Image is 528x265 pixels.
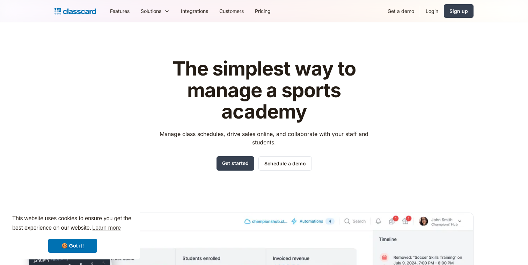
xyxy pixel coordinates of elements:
a: Customers [214,3,249,19]
h1: The simplest way to manage a sports academy [153,58,375,123]
div: Sign up [449,7,468,15]
div: Solutions [135,3,175,19]
div: cookieconsent [6,208,140,259]
a: Sign up [444,4,474,18]
a: home [54,6,96,16]
a: Integrations [175,3,214,19]
a: Pricing [249,3,276,19]
a: learn more about cookies [91,223,122,233]
a: Features [104,3,135,19]
a: Get started [217,156,254,171]
a: dismiss cookie message [48,239,97,253]
div: Solutions [141,7,161,15]
a: Get a demo [382,3,420,19]
p: Manage class schedules, drive sales online, and collaborate with your staff and students. [153,130,375,146]
a: Schedule a demo [258,156,312,171]
a: Login [420,3,444,19]
span: This website uses cookies to ensure you get the best experience on our website. [12,214,133,233]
